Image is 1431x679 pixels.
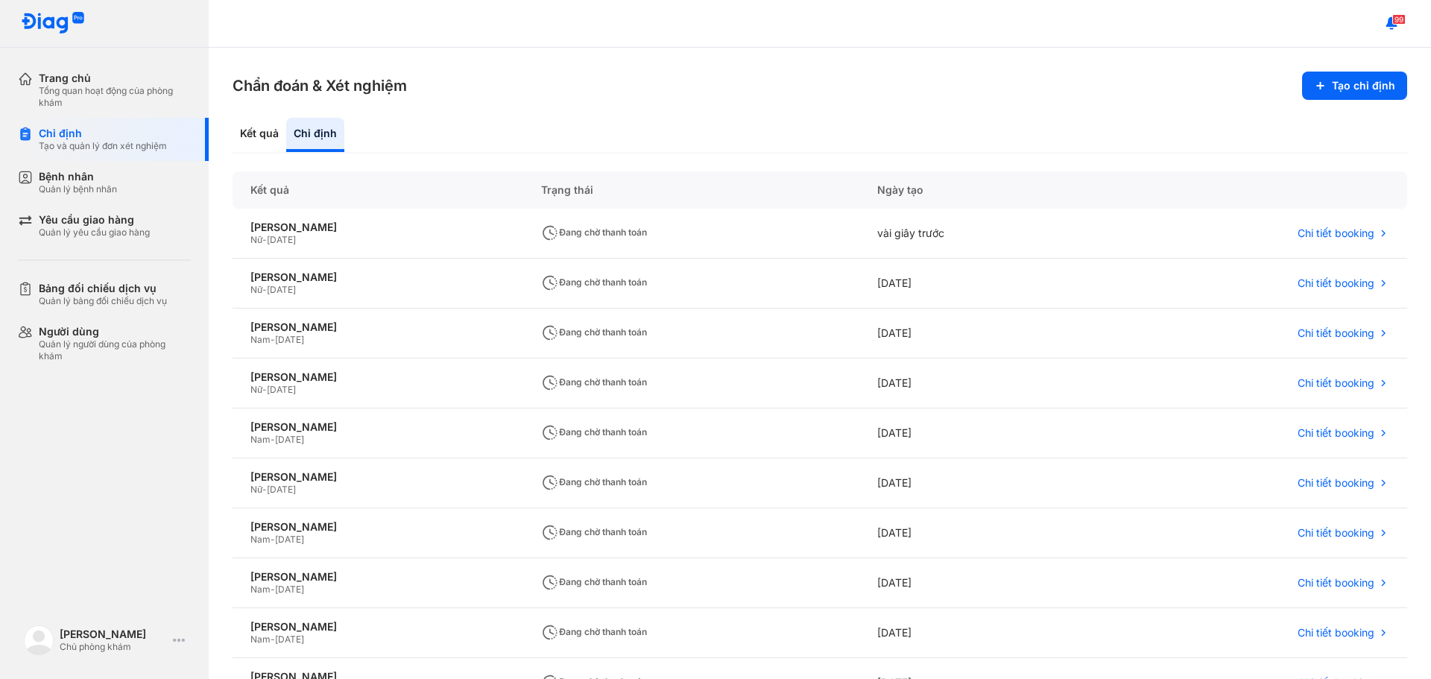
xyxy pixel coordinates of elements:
[39,183,117,195] div: Quản lý bệnh nhân
[859,359,1104,408] div: [DATE]
[1392,14,1406,25] span: 99
[250,570,505,584] div: [PERSON_NAME]
[859,259,1104,309] div: [DATE]
[275,634,304,645] span: [DATE]
[250,584,271,595] span: Nam
[60,628,167,641] div: [PERSON_NAME]
[541,576,647,587] span: Đang chờ thanh toán
[267,284,296,295] span: [DATE]
[24,625,54,655] img: logo
[39,282,167,295] div: Bảng đối chiếu dịch vụ
[262,484,267,495] span: -
[541,526,647,537] span: Đang chờ thanh toán
[250,470,505,484] div: [PERSON_NAME]
[541,376,647,388] span: Đang chờ thanh toán
[1298,626,1374,639] span: Chi tiết booking
[250,434,271,445] span: Nam
[233,75,407,96] h3: Chẩn đoán & Xét nghiệm
[39,85,191,109] div: Tổng quan hoạt động của phòng khám
[250,234,262,245] span: Nữ
[1298,576,1374,590] span: Chi tiết booking
[39,72,191,85] div: Trang chủ
[39,170,117,183] div: Bệnh nhân
[859,508,1104,558] div: [DATE]
[271,334,275,345] span: -
[39,127,167,140] div: Chỉ định
[523,171,860,209] div: Trạng thái
[250,384,262,395] span: Nữ
[250,370,505,384] div: [PERSON_NAME]
[250,221,505,234] div: [PERSON_NAME]
[267,234,296,245] span: [DATE]
[275,584,304,595] span: [DATE]
[39,227,150,239] div: Quản lý yêu cầu giao hàng
[21,12,85,35] img: logo
[859,309,1104,359] div: [DATE]
[275,334,304,345] span: [DATE]
[250,320,505,334] div: [PERSON_NAME]
[286,118,344,152] div: Chỉ định
[39,213,150,227] div: Yêu cầu giao hàng
[271,434,275,445] span: -
[39,338,191,362] div: Quản lý người dùng của phòng khám
[859,458,1104,508] div: [DATE]
[859,608,1104,658] div: [DATE]
[271,584,275,595] span: -
[859,408,1104,458] div: [DATE]
[262,284,267,295] span: -
[1302,72,1407,100] button: Tạo chỉ định
[262,234,267,245] span: -
[541,426,647,438] span: Đang chờ thanh toán
[267,384,296,395] span: [DATE]
[541,476,647,487] span: Đang chờ thanh toán
[250,284,262,295] span: Nữ
[275,434,304,445] span: [DATE]
[541,277,647,288] span: Đang chờ thanh toán
[859,558,1104,608] div: [DATE]
[1298,376,1374,390] span: Chi tiết booking
[250,334,271,345] span: Nam
[250,484,262,495] span: Nữ
[250,271,505,284] div: [PERSON_NAME]
[1298,277,1374,290] span: Chi tiết booking
[39,295,167,307] div: Quản lý bảng đối chiếu dịch vụ
[271,634,275,645] span: -
[233,171,523,209] div: Kết quả
[541,626,647,637] span: Đang chờ thanh toán
[250,634,271,645] span: Nam
[1298,476,1374,490] span: Chi tiết booking
[859,209,1104,259] div: vài giây trước
[267,484,296,495] span: [DATE]
[859,171,1104,209] div: Ngày tạo
[262,384,267,395] span: -
[39,325,191,338] div: Người dùng
[541,326,647,338] span: Đang chờ thanh toán
[233,118,286,152] div: Kết quả
[60,641,167,653] div: Chủ phòng khám
[1298,326,1374,340] span: Chi tiết booking
[541,227,647,238] span: Đang chờ thanh toán
[250,534,271,545] span: Nam
[250,520,505,534] div: [PERSON_NAME]
[1298,426,1374,440] span: Chi tiết booking
[1298,526,1374,540] span: Chi tiết booking
[39,140,167,152] div: Tạo và quản lý đơn xét nghiệm
[1298,227,1374,240] span: Chi tiết booking
[250,420,505,434] div: [PERSON_NAME]
[271,534,275,545] span: -
[250,620,505,634] div: [PERSON_NAME]
[275,534,304,545] span: [DATE]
